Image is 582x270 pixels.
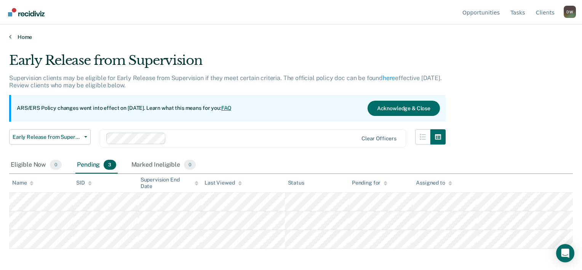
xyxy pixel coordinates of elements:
[13,134,81,140] span: Early Release from Supervision
[9,53,446,74] div: Early Release from Supervision
[556,244,574,262] div: Open Intercom Messenger
[564,6,576,18] div: D W
[9,34,573,40] a: Home
[205,180,241,186] div: Last Viewed
[352,180,387,186] div: Pending for
[12,180,34,186] div: Name
[361,135,397,142] div: Clear officers
[184,160,196,170] span: 0
[8,8,45,16] img: Recidiviz
[75,157,117,174] div: Pending3
[288,180,304,186] div: Status
[221,105,232,111] a: FAQ
[76,180,92,186] div: SID
[368,101,440,116] button: Acknowledge & Close
[17,104,232,112] p: ARS/ERS Policy changes went into effect on [DATE]. Learn what this means for you:
[416,180,452,186] div: Assigned to
[141,177,198,190] div: Supervision End Date
[9,129,91,145] button: Early Release from Supervision
[50,160,62,170] span: 0
[383,74,395,82] a: here
[564,6,576,18] button: Profile dropdown button
[9,157,63,174] div: Eligible Now0
[9,74,442,89] p: Supervision clients may be eligible for Early Release from Supervision if they meet certain crite...
[130,157,198,174] div: Marked Ineligible0
[104,160,116,170] span: 3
